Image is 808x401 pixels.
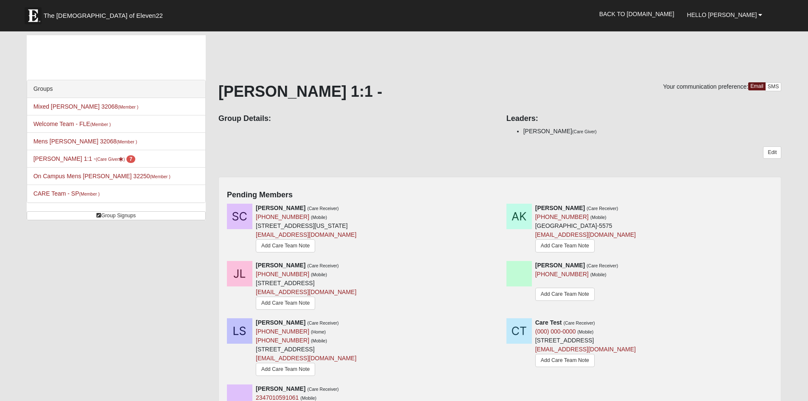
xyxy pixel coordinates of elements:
[593,3,681,25] a: Back to [DOMAIN_NAME]
[256,289,356,295] a: [EMAIL_ADDRESS][DOMAIN_NAME]
[27,211,206,220] a: Group Signups
[765,82,782,91] a: SMS
[256,205,305,211] strong: [PERSON_NAME]
[256,363,315,376] a: Add Care Team Note
[118,104,138,109] small: (Member )
[256,297,315,310] a: Add Care Team Note
[90,122,111,127] small: (Member )
[681,4,769,25] a: Hello [PERSON_NAME]
[535,319,562,326] strong: Care Test
[256,204,356,255] div: [STREET_ADDRESS][US_STATE]
[34,121,111,127] a: Welcome Team - FLE(Member )
[307,320,338,325] small: (Care Receiver)
[535,205,585,211] strong: [PERSON_NAME]
[256,261,356,312] div: [STREET_ADDRESS]
[150,174,170,179] small: (Member )
[311,329,326,334] small: (Home)
[25,7,42,24] img: Eleven22 logo
[663,83,748,90] span: Your communication preference:
[587,263,618,268] small: (Care Receiver)
[572,129,597,134] small: (Care Giver)
[34,190,100,197] a: CARE Team - SP(Member )
[256,239,315,252] a: Add Care Team Note
[748,82,766,90] a: Email
[535,318,636,369] div: [STREET_ADDRESS]
[34,103,139,110] a: Mixed [PERSON_NAME] 32068(Member )
[256,318,356,378] div: [STREET_ADDRESS]
[34,173,171,179] a: On Campus Mens [PERSON_NAME] 32250(Member )
[587,206,618,211] small: (Care Receiver)
[227,191,773,200] h4: Pending Members
[44,11,163,20] span: The [DEMOGRAPHIC_DATA] of Eleven22
[590,215,607,220] small: (Mobile)
[117,139,137,144] small: (Member )
[126,155,135,163] span: number of pending members
[506,114,782,123] h4: Leaders:
[563,320,595,325] small: (Care Receiver)
[311,215,327,220] small: (Mobile)
[256,213,309,220] a: [PHONE_NUMBER]
[577,329,593,334] small: (Mobile)
[256,319,305,326] strong: [PERSON_NAME]
[79,191,100,196] small: (Member )
[96,157,125,162] small: (Care Giver )
[535,354,595,367] a: Add Care Team Note
[307,263,338,268] small: (Care Receiver)
[256,337,309,344] a: [PHONE_NUMBER]
[256,231,356,238] a: [EMAIL_ADDRESS][DOMAIN_NAME]
[27,80,205,98] div: Groups
[20,3,190,24] a: The [DEMOGRAPHIC_DATA] of Eleven22
[256,328,309,335] a: [PHONE_NUMBER]
[687,11,757,18] span: Hello [PERSON_NAME]
[256,262,305,269] strong: [PERSON_NAME]
[535,239,595,252] a: Add Care Team Note
[535,262,585,269] strong: [PERSON_NAME]
[256,271,309,278] a: [PHONE_NUMBER]
[218,114,494,123] h4: Group Details:
[256,385,305,392] strong: [PERSON_NAME]
[535,346,636,353] a: [EMAIL_ADDRESS][DOMAIN_NAME]
[311,272,327,277] small: (Mobile)
[535,231,636,238] a: [EMAIL_ADDRESS][DOMAIN_NAME]
[535,213,589,220] a: [PHONE_NUMBER]
[590,272,607,277] small: (Mobile)
[311,338,327,343] small: (Mobile)
[34,155,135,162] a: [PERSON_NAME] 1:1 -(Care Giver) 7
[218,82,781,101] h1: [PERSON_NAME] 1:1 -
[535,271,589,278] a: [PHONE_NUMBER]
[535,204,636,255] div: [GEOGRAPHIC_DATA]-5575
[34,138,137,145] a: Mens [PERSON_NAME] 32068(Member )
[535,328,576,335] a: (000) 000-0000
[763,146,781,159] a: Edit
[256,355,356,362] a: [EMAIL_ADDRESS][DOMAIN_NAME]
[307,206,338,211] small: (Care Receiver)
[523,127,782,136] li: [PERSON_NAME]
[535,288,595,301] a: Add Care Team Note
